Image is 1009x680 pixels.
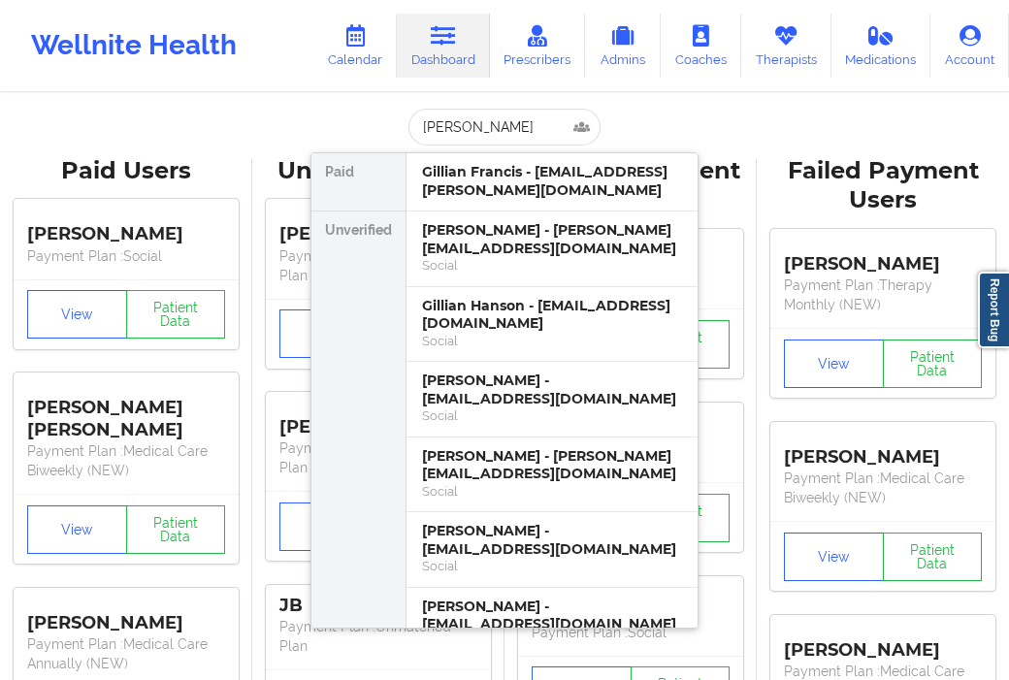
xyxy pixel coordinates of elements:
[27,246,225,266] p: Payment Plan : Social
[27,505,127,554] button: View
[784,625,982,662] div: [PERSON_NAME]
[27,598,225,634] div: [PERSON_NAME]
[831,14,931,78] a: Medications
[279,502,379,551] button: View
[784,239,982,275] div: [PERSON_NAME]
[422,447,682,483] div: [PERSON_NAME] - [PERSON_NAME][EMAIL_ADDRESS][DOMAIN_NAME]
[422,163,682,199] div: Gillian Francis - [EMAIL_ADDRESS][PERSON_NAME][DOMAIN_NAME]
[784,469,982,507] p: Payment Plan : Medical Care Biweekly (NEW)
[14,156,239,186] div: Paid Users
[422,407,682,424] div: Social
[490,14,586,78] a: Prescribers
[883,340,983,388] button: Patient Data
[422,297,682,333] div: Gillian Hanson - [EMAIL_ADDRESS][DOMAIN_NAME]
[422,372,682,407] div: [PERSON_NAME] - [EMAIL_ADDRESS][DOMAIN_NAME]
[883,533,983,581] button: Patient Data
[422,257,682,274] div: Social
[930,14,1009,78] a: Account
[770,156,995,216] div: Failed Payment Users
[126,505,226,554] button: Patient Data
[279,617,477,656] p: Payment Plan : Unmatched Plan
[784,340,884,388] button: View
[279,438,477,477] p: Payment Plan : Unmatched Plan
[126,290,226,339] button: Patient Data
[27,382,225,441] div: [PERSON_NAME] [PERSON_NAME]
[661,14,741,78] a: Coaches
[27,210,225,246] div: [PERSON_NAME]
[978,272,1009,348] a: Report Bug
[422,221,682,257] div: [PERSON_NAME] - [PERSON_NAME][EMAIL_ADDRESS][DOMAIN_NAME]
[266,156,491,186] div: Unverified Users
[585,14,661,78] a: Admins
[27,634,225,673] p: Payment Plan : Medical Care Annually (NEW)
[313,14,397,78] a: Calendar
[279,595,477,617] div: JB
[397,14,490,78] a: Dashboard
[784,533,884,581] button: View
[532,623,730,642] p: Payment Plan : Social
[422,598,682,633] div: [PERSON_NAME] - [EMAIL_ADDRESS][DOMAIN_NAME]
[279,402,477,438] div: [PERSON_NAME]
[27,441,225,480] p: Payment Plan : Medical Care Biweekly (NEW)
[422,333,682,349] div: Social
[27,290,127,339] button: View
[279,309,379,358] button: View
[422,522,682,558] div: [PERSON_NAME] - [EMAIL_ADDRESS][DOMAIN_NAME]
[422,483,682,500] div: Social
[279,210,477,246] div: [PERSON_NAME]
[422,558,682,574] div: Social
[279,246,477,285] p: Payment Plan : Unmatched Plan
[741,14,831,78] a: Therapists
[784,432,982,469] div: [PERSON_NAME]
[311,153,406,211] div: Paid
[784,275,982,314] p: Payment Plan : Therapy Monthly (NEW)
